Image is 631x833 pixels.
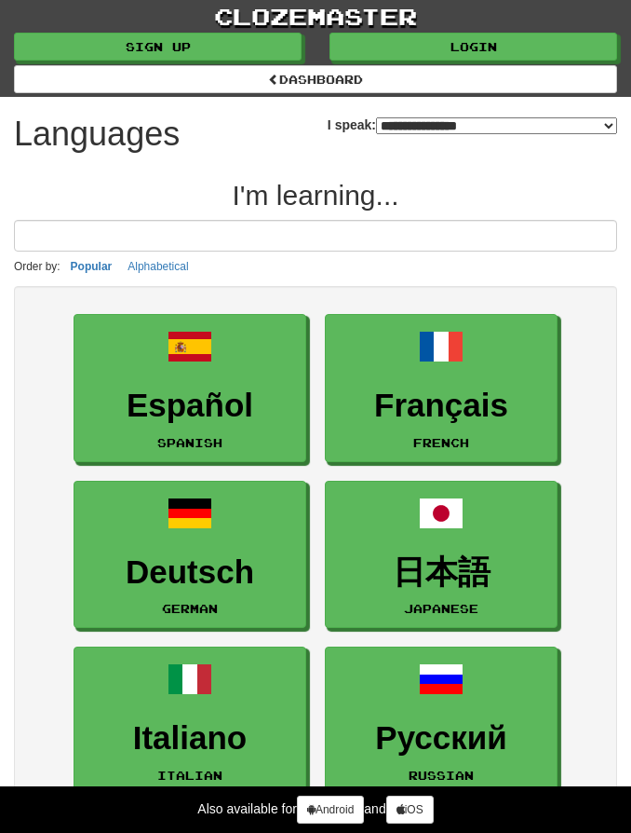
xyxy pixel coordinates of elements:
[157,436,222,449] small: Spanish
[14,260,60,273] small: Order by:
[329,33,617,61] a: Login
[14,116,180,153] h1: Languages
[376,117,617,134] select: I speak:
[325,647,557,795] a: РусскийRussian
[162,602,218,615] small: German
[74,481,306,629] a: DeutschGerman
[122,256,194,277] button: Alphabetical
[409,769,474,782] small: Russian
[157,769,222,782] small: Italian
[74,647,306,795] a: ItalianoItalian
[84,720,296,757] h3: Italiano
[335,554,547,591] h3: 日本語
[335,720,547,757] h3: Русский
[74,314,306,462] a: EspañolSpanish
[328,116,617,134] label: I speak:
[404,602,478,615] small: Japanese
[84,554,296,591] h3: Deutsch
[297,796,364,824] a: Android
[84,388,296,424] h3: Español
[14,65,617,93] a: dashboard
[386,796,434,824] a: iOS
[65,256,118,277] button: Popular
[325,481,557,629] a: 日本語Japanese
[335,388,547,424] h3: Français
[14,180,617,211] h2: I'm learning...
[14,33,302,61] a: Sign up
[413,436,469,449] small: French
[325,314,557,462] a: FrançaisFrench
